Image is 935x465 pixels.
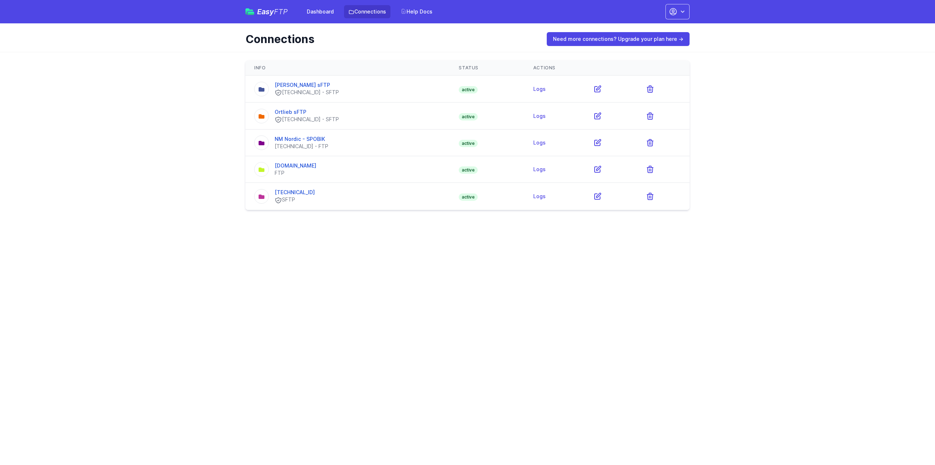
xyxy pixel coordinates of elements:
div: FTP [275,169,316,177]
th: Actions [524,61,690,76]
a: Logs [533,113,546,119]
div: [TECHNICAL_ID] - SFTP [275,116,339,123]
a: Help Docs [396,5,437,18]
a: EasyFTP [245,8,288,15]
a: [DOMAIN_NAME] [275,162,316,169]
th: Info [245,61,450,76]
a: Ortlieb sFTP [275,109,306,115]
a: Logs [533,193,546,199]
span: active [459,113,478,120]
a: Logs [533,166,546,172]
a: NM Nordic - SPOBIK [275,136,325,142]
span: active [459,166,478,174]
div: [TECHNICAL_ID] - SFTP [275,89,339,96]
a: Dashboard [302,5,338,18]
a: Connections [344,5,390,18]
span: active [459,193,478,201]
a: Logs [533,86,546,92]
img: easyftp_logo.png [245,8,254,15]
a: Need more connections? Upgrade your plan here → [547,32,690,46]
span: active [459,86,478,93]
th: Status [450,61,524,76]
a: [TECHNICAL_ID] [275,189,315,195]
div: [TECHNICAL_ID] - FTP [275,143,328,150]
span: FTP [274,7,288,16]
span: active [459,140,478,147]
h1: Connections [245,32,537,46]
div: SFTP [275,196,315,204]
span: Easy [257,8,288,15]
a: Logs [533,139,546,146]
a: [PERSON_NAME] sFTP [275,82,330,88]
